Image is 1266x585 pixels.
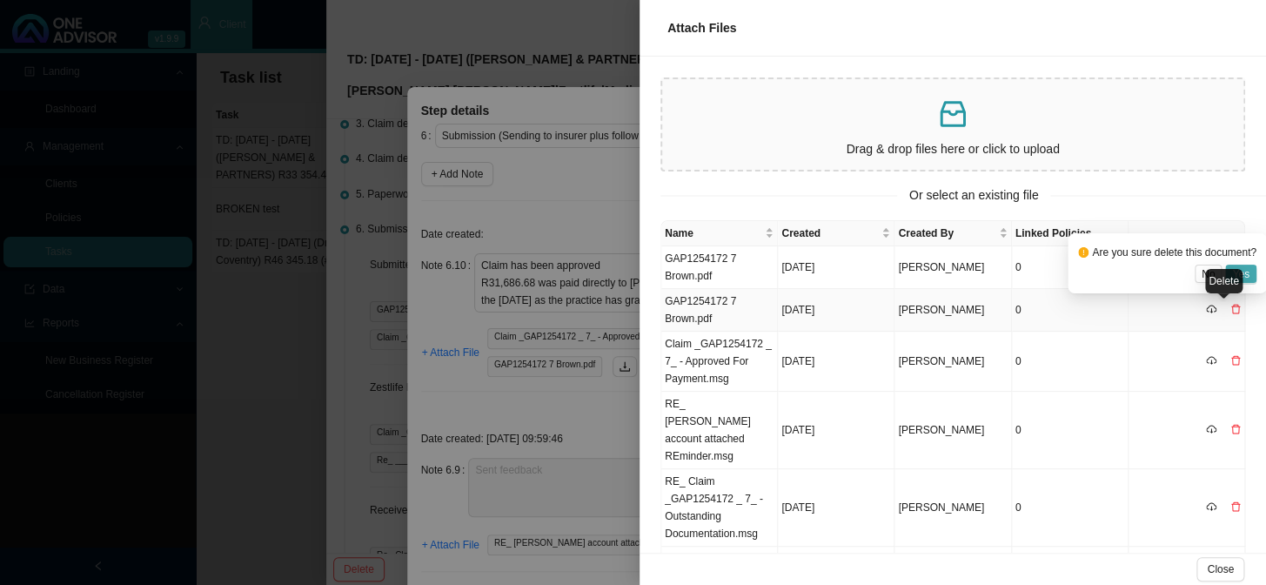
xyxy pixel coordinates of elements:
[897,185,1051,205] span: Or select an existing file
[1092,244,1256,261] div: Are you sure delete this document?
[1230,304,1241,314] span: delete
[661,246,778,289] td: GAP1254172 7 Brown.pdf
[898,501,984,514] span: [PERSON_NAME]
[778,547,894,572] td: [DATE]
[667,21,736,35] span: Attach Files
[778,289,894,332] td: [DATE]
[778,221,894,246] th: Created
[1012,469,1129,547] td: 0
[1232,266,1249,283] span: Yes
[894,221,1011,246] th: Created By
[1230,355,1241,366] span: delete
[1202,266,1215,283] span: No
[1012,289,1129,332] td: 0
[661,332,778,392] td: Claim _GAP1254172 _ 7_ - Approved For Payment.msg
[1078,247,1088,258] span: exclamation-circle
[661,469,778,547] td: RE_ Claim _GAP1254172 _ 7_ - Outstanding Documentation.msg
[778,469,894,547] td: [DATE]
[661,289,778,332] td: GAP1254172 7 Brown.pdf
[1196,557,1244,582] button: Close
[1012,392,1129,469] td: 0
[1206,424,1216,434] span: cloud-download
[1207,561,1234,578] span: Close
[1012,221,1129,246] th: Linked Policies
[662,79,1243,170] span: inboxDrag & drop files here or click to upload
[665,225,761,242] span: Name
[1195,265,1222,283] button: No
[778,246,894,289] td: [DATE]
[898,355,984,367] span: [PERSON_NAME]
[1206,355,1216,366] span: cloud-download
[898,553,984,565] span: [PERSON_NAME]
[661,221,778,246] th: Name
[1012,246,1129,289] td: 0
[898,261,984,273] span: [PERSON_NAME]
[935,97,970,131] span: inbox
[1206,304,1216,314] span: cloud-download
[898,304,984,316] span: [PERSON_NAME]
[1205,269,1243,293] div: Delete
[1230,501,1241,512] span: delete
[1206,501,1216,512] span: cloud-download
[781,225,878,242] span: Created
[778,332,894,392] td: [DATE]
[1012,332,1129,392] td: 0
[778,392,894,469] td: [DATE]
[898,225,995,242] span: Created By
[1230,424,1241,434] span: delete
[669,139,1236,159] p: Drag & drop files here or click to upload
[898,424,984,436] span: [PERSON_NAME]
[1225,265,1256,283] button: Yes
[661,392,778,469] td: RE_ [PERSON_NAME] account attached REminder.msg
[1012,547,1129,572] td: 0
[661,547,778,572] td: [PERSON_NAME].pdf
